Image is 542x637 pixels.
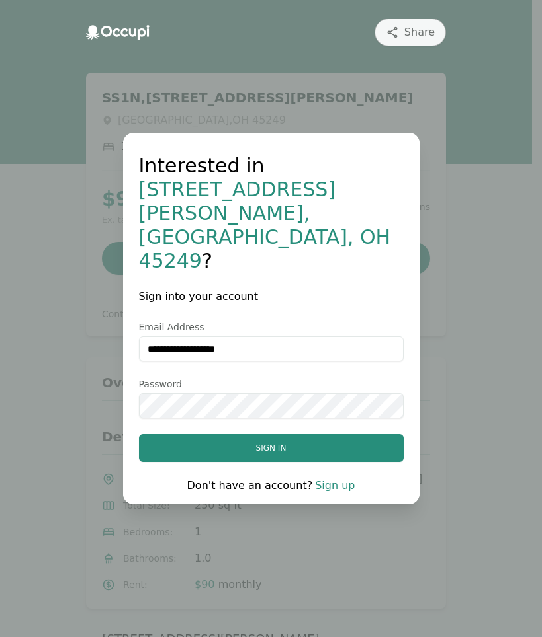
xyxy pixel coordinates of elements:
span: Don't have an account? [187,479,313,492]
label: Email Address [139,320,404,334]
a: Sign up [315,479,355,492]
h2: Sign into your account [139,289,404,305]
span: [STREET_ADDRESS][PERSON_NAME] , [GEOGRAPHIC_DATA] , OH 45249 [139,178,391,272]
h1: Interested in ? [139,154,404,273]
button: Sign in [139,434,404,462]
label: Password [139,377,404,391]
